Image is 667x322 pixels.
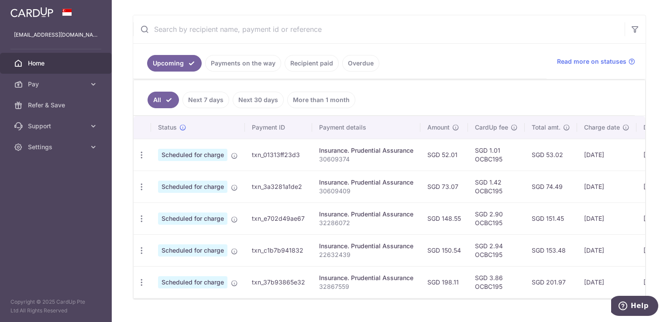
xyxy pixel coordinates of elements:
td: SGD 201.97 [525,266,577,298]
p: 22632439 [319,250,413,259]
input: Search by recipient name, payment id or reference [133,15,625,43]
span: Status [158,123,177,132]
td: SGD 150.54 [420,234,468,266]
td: SGD 2.94 OCBC195 [468,234,525,266]
td: SGD 1.01 OCBC195 [468,139,525,171]
th: Payment details [312,116,420,139]
a: Recipient paid [285,55,339,72]
span: Charge date [584,123,620,132]
span: Total amt. [532,123,560,132]
td: txn_e702d49ae67 [245,202,312,234]
td: SGD 52.01 [420,139,468,171]
td: SGD 3.86 OCBC195 [468,266,525,298]
td: [DATE] [577,234,636,266]
span: CardUp fee [475,123,508,132]
td: txn_3a3281a1de2 [245,171,312,202]
p: 32867559 [319,282,413,291]
td: txn_c1b7b941832 [245,234,312,266]
img: CardUp [10,7,53,17]
a: More than 1 month [287,92,355,108]
p: 32286072 [319,219,413,227]
td: [DATE] [577,171,636,202]
span: Read more on statuses [557,57,626,66]
td: SGD 2.90 OCBC195 [468,202,525,234]
td: SGD 148.55 [420,202,468,234]
td: SGD 151.45 [525,202,577,234]
span: Scheduled for charge [158,149,227,161]
span: Amount [427,123,450,132]
td: SGD 73.07 [420,171,468,202]
td: SGD 53.02 [525,139,577,171]
span: Refer & Save [28,101,86,110]
span: Home [28,59,86,68]
a: Next 30 days [233,92,284,108]
td: [DATE] [577,202,636,234]
div: Insurance. Prudential Assurance [319,178,413,187]
p: 30609409 [319,187,413,195]
div: Insurance. Prudential Assurance [319,146,413,155]
span: Settings [28,143,86,151]
td: SGD 74.49 [525,171,577,202]
td: txn_01313ff23d3 [245,139,312,171]
div: Insurance. Prudential Assurance [319,242,413,250]
span: Support [28,122,86,130]
a: Upcoming [147,55,202,72]
span: Scheduled for charge [158,244,227,257]
a: Next 7 days [182,92,229,108]
a: Payments on the way [205,55,281,72]
span: Scheduled for charge [158,276,227,288]
span: Scheduled for charge [158,181,227,193]
td: txn_37b93865e32 [245,266,312,298]
div: Insurance. Prudential Assurance [319,210,413,219]
p: [EMAIL_ADDRESS][DOMAIN_NAME] [14,31,98,39]
a: All [148,92,179,108]
p: 30609374 [319,155,413,164]
span: Pay [28,80,86,89]
a: Overdue [342,55,379,72]
td: SGD 1.42 OCBC195 [468,171,525,202]
td: SGD 198.11 [420,266,468,298]
td: [DATE] [577,266,636,298]
td: [DATE] [577,139,636,171]
iframe: Opens a widget where you can find more information [611,296,658,318]
div: Insurance. Prudential Assurance [319,274,413,282]
a: Read more on statuses [557,57,635,66]
span: Scheduled for charge [158,212,227,225]
th: Payment ID [245,116,312,139]
td: SGD 153.48 [525,234,577,266]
